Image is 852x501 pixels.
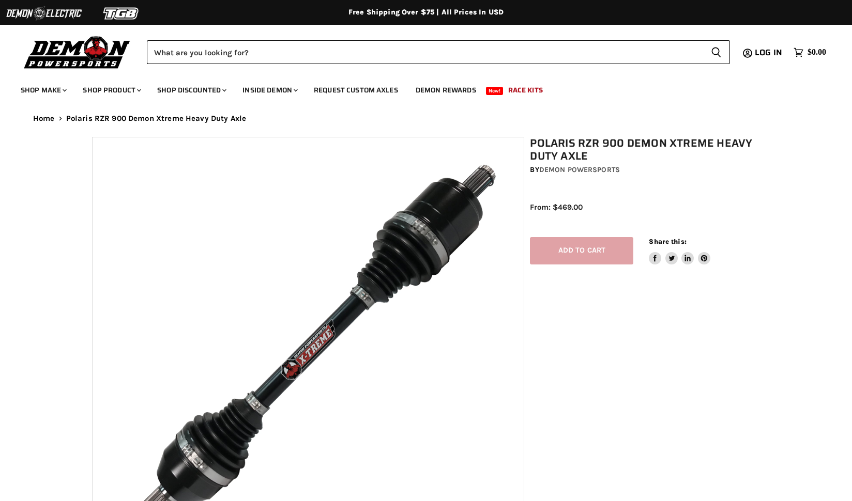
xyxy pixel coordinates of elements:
[21,34,134,70] img: Demon Powersports
[13,75,824,101] ul: Main menu
[649,237,710,264] aside: Share this:
[755,46,782,59] span: Log in
[500,80,551,101] a: Race Kits
[12,8,840,17] div: Free Shipping Over $75 | All Prices In USD
[75,80,147,101] a: Shop Product
[530,202,583,212] span: From: $469.00
[149,80,233,101] a: Shop Discounted
[486,87,504,95] span: New!
[83,4,160,23] img: TGB Logo 2
[13,80,73,101] a: Shop Make
[12,114,840,123] nav: Breadcrumbs
[408,80,484,101] a: Demon Rewards
[33,114,55,123] a: Home
[788,45,831,60] a: $0.00
[530,164,766,176] div: by
[808,48,826,57] span: $0.00
[530,137,766,163] h1: Polaris RZR 900 Demon Xtreme Heavy Duty Axle
[750,48,788,57] a: Log in
[649,238,686,245] span: Share this:
[235,80,304,101] a: Inside Demon
[703,40,730,64] button: Search
[539,165,620,174] a: Demon Powersports
[306,80,406,101] a: Request Custom Axles
[147,40,703,64] input: Search
[66,114,247,123] span: Polaris RZR 900 Demon Xtreme Heavy Duty Axle
[5,4,83,23] img: Demon Electric Logo 2
[147,40,730,64] form: Product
